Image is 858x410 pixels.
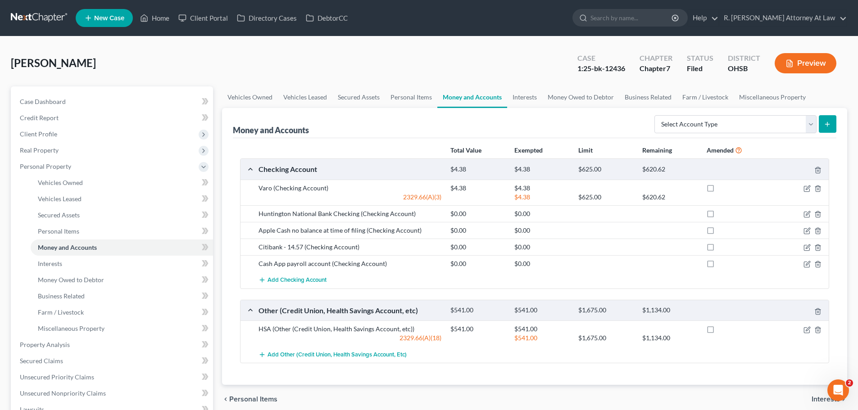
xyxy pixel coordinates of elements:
[31,223,213,239] a: Personal Items
[278,86,332,108] a: Vehicles Leased
[450,146,481,154] strong: Total Value
[510,165,574,174] div: $4.38
[254,243,446,252] div: Citibank - 14.57 (Checking Account)
[446,184,510,193] div: $4.38
[574,306,638,315] div: $1,675.00
[510,324,574,333] div: $541.00
[38,308,84,316] span: Farm / Livestock
[301,10,352,26] a: DebtorCC
[31,239,213,256] a: Money and Accounts
[846,379,853,387] span: 2
[38,243,97,251] span: Money and Accounts
[31,256,213,272] a: Interests
[20,98,66,105] span: Case Dashboard
[577,53,625,63] div: Case
[719,10,847,26] a: R. [PERSON_NAME] Attorney At Law
[20,114,59,122] span: Credit Report
[259,272,327,288] button: Add Checking Account
[510,259,574,268] div: $0.00
[94,15,124,22] span: New Case
[233,125,309,135] div: Money and Accounts
[507,86,542,108] a: Interests
[254,324,446,333] div: HSA (Other (Credit Union, Health Savings Account, etc))
[638,333,702,342] div: $1,134.00
[229,396,277,403] span: Personal Items
[642,146,672,154] strong: Remaining
[574,333,638,342] div: $1,675.00
[734,86,811,108] a: Miscellaneous Property
[174,10,232,26] a: Client Portal
[136,10,174,26] a: Home
[590,9,673,26] input: Search by name...
[38,179,83,186] span: Vehicles Owned
[619,86,677,108] a: Business Related
[775,53,836,73] button: Preview
[446,243,510,252] div: $0.00
[38,227,79,235] span: Personal Items
[574,165,638,174] div: $625.00
[20,341,70,348] span: Property Analysis
[542,86,619,108] a: Money Owed to Debtor
[385,86,437,108] a: Personal Items
[20,146,59,154] span: Real Property
[510,184,574,193] div: $4.38
[11,56,96,69] span: [PERSON_NAME]
[254,259,446,268] div: Cash App payroll account (Checking Account)
[812,396,847,403] button: Interests chevron_right
[31,175,213,191] a: Vehicles Owned
[510,226,574,235] div: $0.00
[446,165,510,174] div: $4.38
[31,191,213,207] a: Vehicles Leased
[222,86,278,108] a: Vehicles Owned
[577,63,625,74] div: 1:25-bk-12436
[38,211,80,219] span: Secured Assets
[666,64,670,72] span: 7
[687,53,713,63] div: Status
[446,306,510,315] div: $541.00
[827,379,849,401] iframe: Intercom live chat
[13,337,213,353] a: Property Analysis
[232,10,301,26] a: Directory Cases
[268,351,407,358] span: Add Other (Credit Union, Health Savings Account, etc)
[437,86,507,108] a: Money and Accounts
[812,396,840,403] span: Interests
[222,396,277,403] button: chevron_left Personal Items
[38,195,82,203] span: Vehicles Leased
[38,324,104,332] span: Miscellaneous Property
[510,243,574,252] div: $0.00
[638,306,702,315] div: $1,134.00
[638,165,702,174] div: $620.62
[31,207,213,223] a: Secured Assets
[20,389,106,397] span: Unsecured Nonpriority Claims
[446,209,510,218] div: $0.00
[20,373,94,381] span: Unsecured Priority Claims
[638,193,702,202] div: $620.62
[254,306,446,315] div: Other (Credit Union, Health Savings Account, etc)
[254,333,446,342] div: 2329.66(A)(18)
[13,369,213,385] a: Unsecured Priority Claims
[20,357,63,365] span: Secured Claims
[677,86,734,108] a: Farm / Livestock
[31,288,213,304] a: Business Related
[574,193,638,202] div: $625.00
[254,193,446,202] div: 2329.66(A)(3)
[20,130,57,138] span: Client Profile
[38,276,104,284] span: Money Owed to Debtor
[254,184,446,193] div: Varo (Checking Account)
[687,63,713,74] div: Filed
[446,226,510,235] div: $0.00
[728,53,760,63] div: District
[13,110,213,126] a: Credit Report
[259,346,407,363] button: Add Other (Credit Union, Health Savings Account, etc)
[514,146,543,154] strong: Exempted
[510,306,574,315] div: $541.00
[254,164,446,174] div: Checking Account
[222,396,229,403] i: chevron_left
[31,320,213,337] a: Miscellaneous Property
[13,353,213,369] a: Secured Claims
[13,94,213,110] a: Case Dashboard
[31,304,213,320] a: Farm / Livestock
[38,260,62,267] span: Interests
[640,63,672,74] div: Chapter
[446,259,510,268] div: $0.00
